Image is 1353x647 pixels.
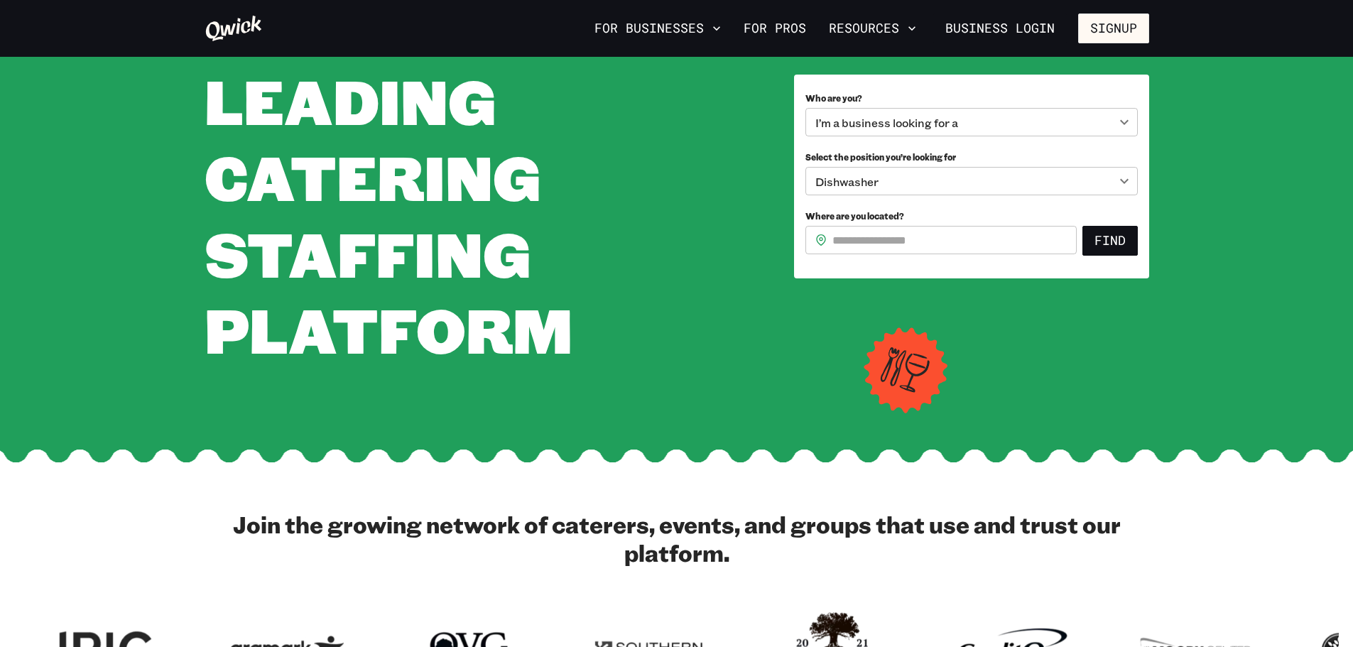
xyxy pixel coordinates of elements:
button: Resources [823,16,922,40]
button: Find [1082,226,1138,256]
button: For Businesses [589,16,727,40]
div: Dishwasher [805,167,1138,195]
div: I’m a business looking for a [805,108,1138,136]
span: Where are you located? [805,210,904,222]
h2: Join the growing network of caterers, events, and groups that use and trust our platform. [205,510,1149,567]
span: Who are you? [805,92,862,104]
button: Signup [1078,13,1149,43]
span: Select the position you’re looking for [805,151,956,163]
a: Business Login [933,13,1067,43]
a: For Pros [738,16,812,40]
